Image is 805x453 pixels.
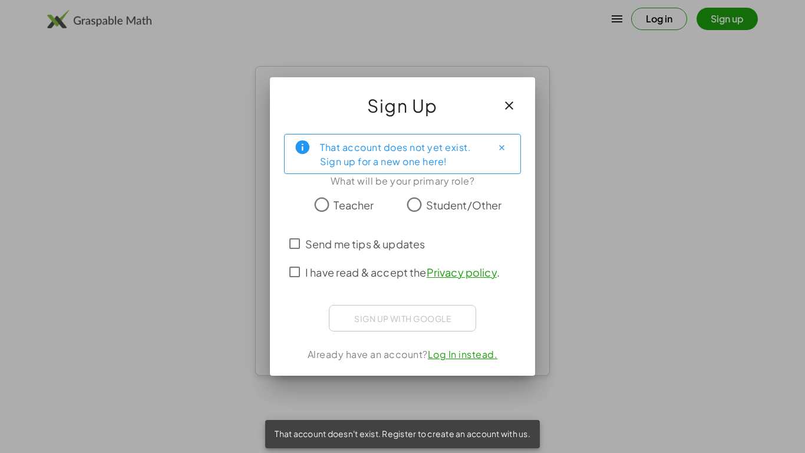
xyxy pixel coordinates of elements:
div: What will be your primary role? [284,174,521,188]
span: Sign Up [367,91,438,120]
a: Log In instead. [428,348,498,360]
div: That account doesn't exist. Register to create an account with us. [265,420,540,448]
span: Student/Other [426,197,502,213]
button: Close [492,138,511,157]
span: Send me tips & updates [305,236,425,252]
span: I have read & accept the . [305,264,500,280]
span: Teacher [334,197,374,213]
a: Privacy policy [427,265,497,279]
div: That account does not yet exist. Sign up for a new one here! [320,139,483,169]
div: Already have an account? [284,347,521,362]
